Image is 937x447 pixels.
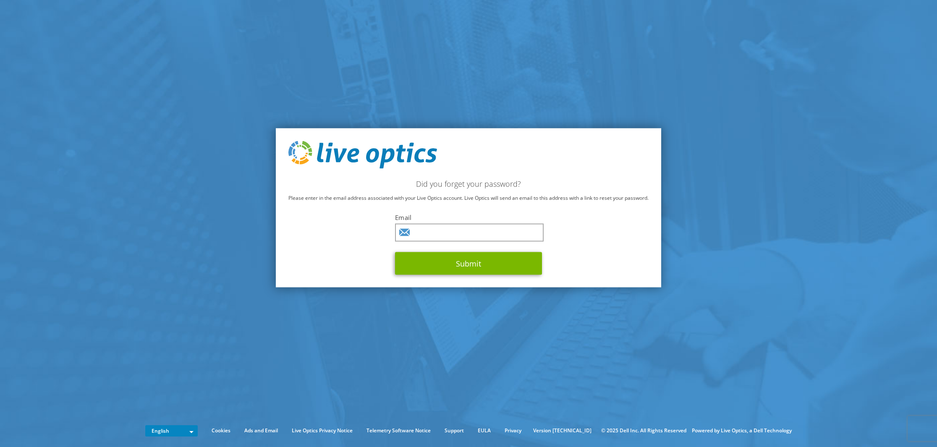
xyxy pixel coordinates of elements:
[288,193,649,202] p: Please enter in the email address associated with your Live Optics account. Live Optics will send...
[238,426,284,435] a: Ads and Email
[529,426,596,435] li: Version [TECHNICAL_ID]
[360,426,437,435] a: Telemetry Software Notice
[395,213,542,221] label: Email
[692,426,792,435] li: Powered by Live Optics, a Dell Technology
[597,426,691,435] li: © 2025 Dell Inc. All Rights Reserved
[438,426,470,435] a: Support
[288,179,649,188] h2: Did you forget your password?
[285,426,359,435] a: Live Optics Privacy Notice
[498,426,528,435] a: Privacy
[395,252,542,274] button: Submit
[471,426,497,435] a: EULA
[288,141,437,169] img: live_optics_svg.svg
[205,426,237,435] a: Cookies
